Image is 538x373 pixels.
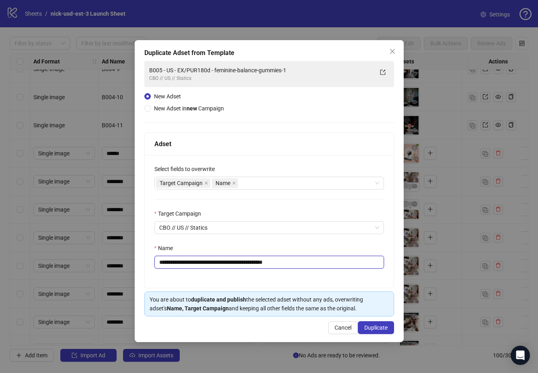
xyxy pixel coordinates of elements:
span: close [232,181,236,185]
span: Name [212,178,238,188]
span: export [380,69,386,75]
span: Target Campaign [156,178,210,188]
span: CBO // US // Statics [159,222,379,234]
div: CBO // US // Statics [149,75,373,82]
span: Duplicate [364,324,388,331]
span: close [389,48,396,55]
div: You are about to the selected adset without any ads, overwriting adset's and keeping all other fi... [150,295,389,313]
input: Name [154,256,384,269]
span: Target Campaign [160,179,203,188]
span: Name [216,179,230,188]
button: Close [386,45,399,58]
div: B005 - US - EX/PUR180d - feminine-balance-gummies-1 [149,66,373,75]
strong: duplicate and publish [191,296,246,303]
div: Duplicate Adset from Template [144,48,394,58]
button: Cancel [328,321,358,334]
div: Adset [154,139,384,149]
div: Open Intercom Messenger [511,346,530,365]
span: Cancel [335,324,351,331]
label: Select fields to overwrite [154,165,220,173]
label: Target Campaign [154,209,206,218]
button: Duplicate [358,321,394,334]
label: Name [154,244,178,253]
span: New Adset [154,93,181,100]
strong: Name, Target Campaign [167,305,229,312]
span: close [204,181,208,185]
span: New Adset in Campaign [154,105,224,112]
strong: new [187,105,197,112]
